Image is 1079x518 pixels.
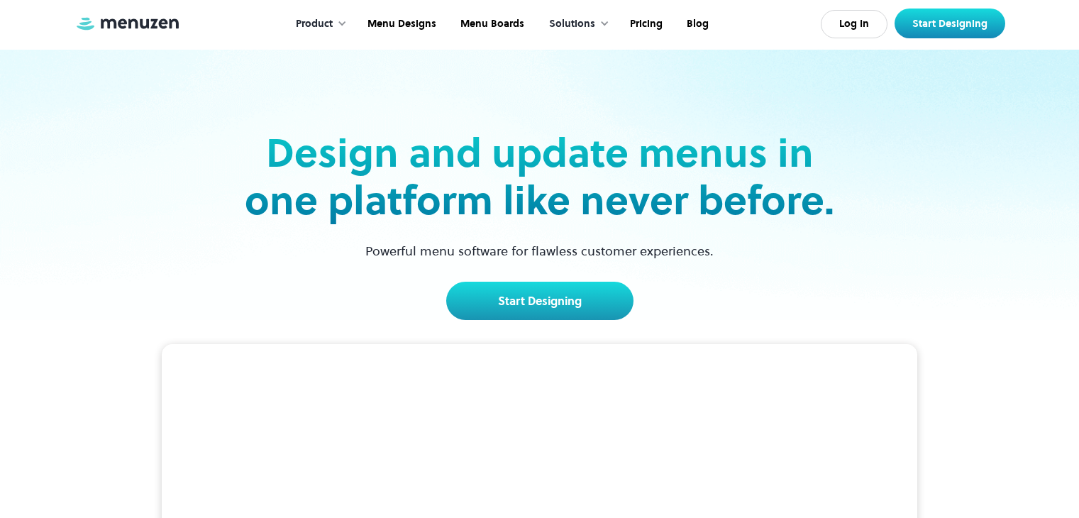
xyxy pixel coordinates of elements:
[895,9,1005,38] a: Start Designing
[446,282,633,320] a: Start Designing
[535,2,616,46] div: Solutions
[673,2,719,46] a: Blog
[348,241,731,260] p: Powerful menu software for flawless customer experiences.
[616,2,673,46] a: Pricing
[282,2,354,46] div: Product
[821,10,887,38] a: Log In
[296,16,333,32] div: Product
[240,129,839,224] h2: Design and update menus in one platform like never before.
[354,2,447,46] a: Menu Designs
[447,2,535,46] a: Menu Boards
[549,16,595,32] div: Solutions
